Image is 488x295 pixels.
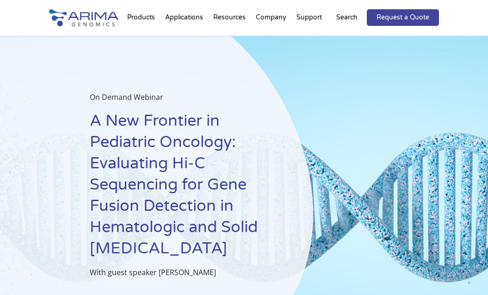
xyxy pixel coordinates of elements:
[90,111,267,266] h1: A New Frontier in Pediatric Oncology: Evaluating Hi-C Sequencing for Gene Fusion Detection in Hem...
[90,91,267,111] p: On Demand Webinar
[367,9,439,26] a: Request a Quote
[49,9,118,26] img: Arima-Genomics-logo
[336,12,358,24] p: Search
[90,266,267,278] p: With guest speaker [PERSON_NAME]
